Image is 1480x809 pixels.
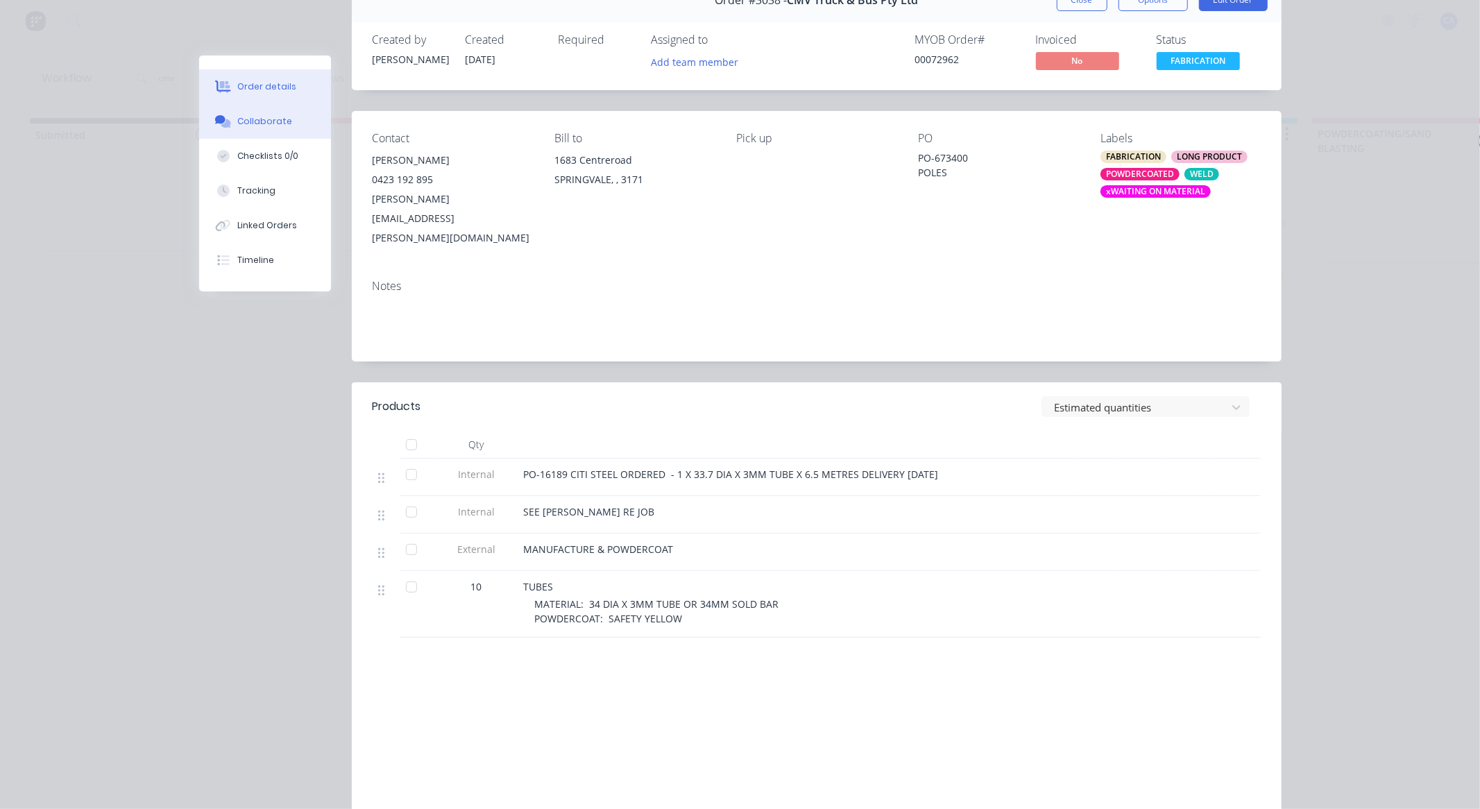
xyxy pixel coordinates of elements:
[524,505,655,518] span: SEE [PERSON_NAME] RE JOB
[919,132,1078,145] div: PO
[373,151,532,248] div: [PERSON_NAME]0423 192 895[PERSON_NAME][EMAIL_ADDRESS][PERSON_NAME][DOMAIN_NAME]
[199,208,331,243] button: Linked Orders
[1171,151,1248,163] div: LONG PRODUCT
[524,543,674,556] span: MANUFACTURE & POWDERCOAT
[237,80,296,93] div: Order details
[1184,168,1219,180] div: WELD
[435,431,518,459] div: Qty
[559,33,635,46] div: Required
[524,580,554,593] span: TUBES
[373,52,449,67] div: [PERSON_NAME]
[643,52,745,71] button: Add team member
[373,33,449,46] div: Created by
[441,467,513,482] span: Internal
[915,52,1019,67] div: 00072962
[1100,185,1211,198] div: xWAITING ON MATERIAL
[199,243,331,278] button: Timeline
[652,33,790,46] div: Assigned to
[1100,151,1166,163] div: FABRICATION
[199,139,331,173] button: Checklists 0/0
[199,104,331,139] button: Collaborate
[524,468,939,481] span: PO-16189 CITI STEEL ORDERED - 1 X 33.7 DIA X 3MM TUBE X 6.5 METRES DELIVERY [DATE]
[373,398,421,415] div: Products
[373,170,532,189] div: 0423 192 895
[535,597,779,625] span: MATERIAL: 34 DIA X 3MM TUBE OR 34MM SOLD BAR POWDERCOAT: SAFETY YELLOW
[199,173,331,208] button: Tracking
[554,170,714,189] div: SPRINGVALE, , 3171
[919,151,1078,180] div: PO-673400 POLES
[1157,52,1240,69] span: FABRICATION
[199,69,331,104] button: Order details
[466,53,496,66] span: [DATE]
[1036,52,1119,69] span: No
[237,115,292,128] div: Collaborate
[652,52,746,71] button: Add team member
[373,189,532,248] div: [PERSON_NAME][EMAIL_ADDRESS][PERSON_NAME][DOMAIN_NAME]
[1100,132,1260,145] div: Labels
[237,185,275,197] div: Tracking
[441,542,513,556] span: External
[554,151,714,195] div: 1683 CentreroadSPRINGVALE, , 3171
[373,151,532,170] div: [PERSON_NAME]
[915,33,1019,46] div: MYOB Order #
[466,33,542,46] div: Created
[1036,33,1140,46] div: Invoiced
[373,280,1261,293] div: Notes
[373,132,532,145] div: Contact
[1100,168,1180,180] div: POWDERCOATED
[237,254,274,266] div: Timeline
[1157,33,1261,46] div: Status
[554,132,714,145] div: Bill to
[471,579,482,594] span: 10
[237,219,297,232] div: Linked Orders
[237,150,298,162] div: Checklists 0/0
[554,151,714,170] div: 1683 Centreroad
[1157,52,1240,73] button: FABRICATION
[441,504,513,519] span: Internal
[736,132,896,145] div: Pick up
